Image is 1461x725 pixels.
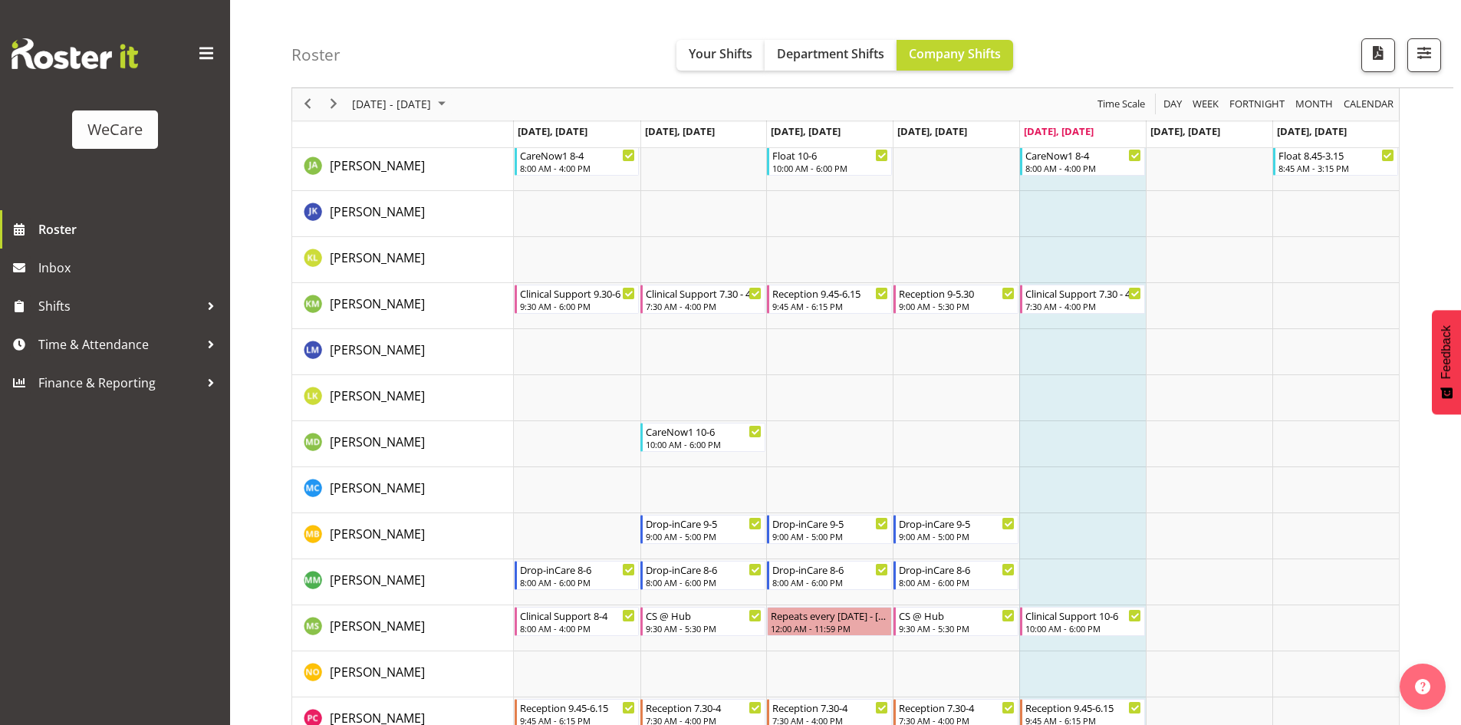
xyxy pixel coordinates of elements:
div: Kishendri Moodley"s event - Clinical Support 7.30 - 4 Begin From Friday, August 15, 2025 at 7:30:... [1020,285,1145,314]
div: Reception 7.30-4 [646,700,762,715]
span: Fortnight [1228,95,1286,114]
span: Feedback [1440,325,1453,379]
span: Month [1294,95,1334,114]
div: Kishendri Moodley"s event - Clinical Support 7.30 - 4 Begin From Tuesday, August 12, 2025 at 7:30... [640,285,765,314]
td: Lainie Montgomery resource [292,329,514,375]
span: calendar [1342,95,1395,114]
a: [PERSON_NAME] [330,479,425,497]
div: Drop-inCare 9-5 [646,516,762,531]
div: Drop-inCare 9-5 [772,516,888,531]
td: Mehreen Sardar resource [292,605,514,651]
img: help-xxl-2.png [1415,679,1430,694]
div: 9:00 AM - 5:00 PM [772,530,888,542]
a: [PERSON_NAME] [330,617,425,635]
div: 10:00 AM - 6:00 PM [772,162,888,174]
div: Mehreen Sardar"s event - CS @ Hub Begin From Tuesday, August 12, 2025 at 9:30:00 AM GMT+12:00 End... [640,607,765,636]
div: 9:30 AM - 5:30 PM [899,622,1015,634]
div: 10:00 AM - 6:00 PM [646,438,762,450]
div: Matthew Mckenzie"s event - Drop-inCare 8-6 Begin From Tuesday, August 12, 2025 at 8:00:00 AM GMT+... [640,561,765,590]
div: Drop-inCare 8-6 [772,562,888,577]
span: [PERSON_NAME] [330,664,425,681]
span: [PERSON_NAME] [330,572,425,588]
div: Kishendri Moodley"s event - Reception 9.45-6.15 Begin From Wednesday, August 13, 2025 at 9:45:00 ... [767,285,892,314]
div: Mehreen Sardar"s event - CS @ Hub Begin From Thursday, August 14, 2025 at 9:30:00 AM GMT+12:00 En... [893,607,1018,636]
td: Natasha Ottley resource [292,651,514,697]
div: Drop-inCare 8-6 [899,562,1015,577]
button: Your Shifts [676,40,765,71]
div: Jane Arps"s event - CareNow1 8-4 Begin From Monday, August 11, 2025 at 8:00:00 AM GMT+12:00 Ends ... [515,147,640,176]
a: [PERSON_NAME] [330,203,425,221]
div: 12:00 AM - 11:59 PM [771,622,888,634]
a: [PERSON_NAME] [330,249,425,267]
td: Matthew Mckenzie resource [292,559,514,605]
button: Company Shifts [897,40,1013,71]
button: Fortnight [1227,95,1288,114]
span: [PERSON_NAME] [330,295,425,312]
div: CareNow1 8-4 [520,147,636,163]
div: Matthew Mckenzie"s event - Drop-inCare 8-6 Begin From Monday, August 11, 2025 at 8:00:00 AM GMT+1... [515,561,640,590]
div: Matthew Mckenzie"s event - Drop-inCare 8-6 Begin From Thursday, August 14, 2025 at 8:00:00 AM GMT... [893,561,1018,590]
div: 9:00 AM - 5:30 PM [899,300,1015,312]
button: Download a PDF of the roster according to the set date range. [1361,38,1395,72]
div: Drop-inCare 8-6 [646,562,762,577]
div: Matthew Brewer"s event - Drop-inCare 9-5 Begin From Wednesday, August 13, 2025 at 9:00:00 AM GMT+... [767,515,892,544]
h4: Roster [291,46,341,64]
span: [DATE], [DATE] [1024,124,1094,138]
span: Roster [38,218,222,241]
button: Department Shifts [765,40,897,71]
span: [DATE], [DATE] [1277,124,1347,138]
span: [PERSON_NAME] [330,203,425,220]
span: [PERSON_NAME] [330,387,425,404]
span: Time Scale [1096,95,1147,114]
span: Time & Attendance [38,333,199,356]
button: Month [1341,95,1397,114]
div: 8:00 AM - 6:00 PM [520,576,636,588]
span: Company Shifts [909,45,1001,62]
div: previous period [295,88,321,120]
span: [DATE], [DATE] [771,124,841,138]
span: [PERSON_NAME] [330,618,425,634]
a: [PERSON_NAME] [330,295,425,313]
span: [DATE], [DATE] [518,124,587,138]
div: WeCare [87,118,143,141]
div: 9:30 AM - 6:00 PM [520,300,636,312]
div: Jane Arps"s event - Float 10-6 Begin From Wednesday, August 13, 2025 at 10:00:00 AM GMT+12:00 End... [767,147,892,176]
span: Your Shifts [689,45,752,62]
div: CS @ Hub [899,608,1015,623]
span: Department Shifts [777,45,884,62]
span: [DATE], [DATE] [645,124,715,138]
div: Reception 9.45-6.15 [520,700,636,715]
div: 10:00 AM - 6:00 PM [1025,622,1141,634]
div: Jane Arps"s event - Float 8.45-3.15 Begin From Sunday, August 17, 2025 at 8:45:00 AM GMT+12:00 En... [1273,147,1398,176]
span: Shifts [38,295,199,318]
button: Filter Shifts [1407,38,1441,72]
img: Rosterit website logo [12,38,138,69]
div: Mehreen Sardar"s event - Clinical Support 10-6 Begin From Friday, August 15, 2025 at 10:00:00 AM ... [1020,607,1145,636]
div: Reception 7.30-4 [772,700,888,715]
td: Mary Childs resource [292,467,514,513]
span: [DATE], [DATE] [897,124,967,138]
div: Marie-Claire Dickson-Bakker"s event - CareNow1 10-6 Begin From Tuesday, August 12, 2025 at 10:00:... [640,423,765,452]
a: [PERSON_NAME] [330,433,425,451]
div: Kishendri Moodley"s event - Reception 9-5.30 Begin From Thursday, August 14, 2025 at 9:00:00 AM G... [893,285,1018,314]
span: [PERSON_NAME] [330,433,425,450]
span: [PERSON_NAME] [330,341,425,358]
span: [DATE], [DATE] [1150,124,1220,138]
div: Repeats every [DATE] - [PERSON_NAME] [771,608,888,623]
a: [PERSON_NAME] [330,663,425,681]
div: Drop-inCare 8-6 [520,562,636,577]
div: Matthew Brewer"s event - Drop-inCare 9-5 Begin From Tuesday, August 12, 2025 at 9:00:00 AM GMT+12... [640,515,765,544]
button: August 2025 [350,95,452,114]
a: [PERSON_NAME] [330,157,425,175]
div: 8:00 AM - 4:00 PM [520,162,636,174]
td: Kishendri Moodley resource [292,283,514,329]
div: 8:00 AM - 6:00 PM [646,576,762,588]
span: [PERSON_NAME] [330,157,425,174]
a: [PERSON_NAME] [330,571,425,589]
td: Jane Arps resource [292,145,514,191]
span: [PERSON_NAME] [330,479,425,496]
div: Matthew Mckenzie"s event - Drop-inCare 8-6 Begin From Wednesday, August 13, 2025 at 8:00:00 AM GM... [767,561,892,590]
div: Clinical Support 9.30-6 [520,285,636,301]
td: Liandy Kritzinger resource [292,375,514,421]
div: Drop-inCare 9-5 [899,516,1015,531]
